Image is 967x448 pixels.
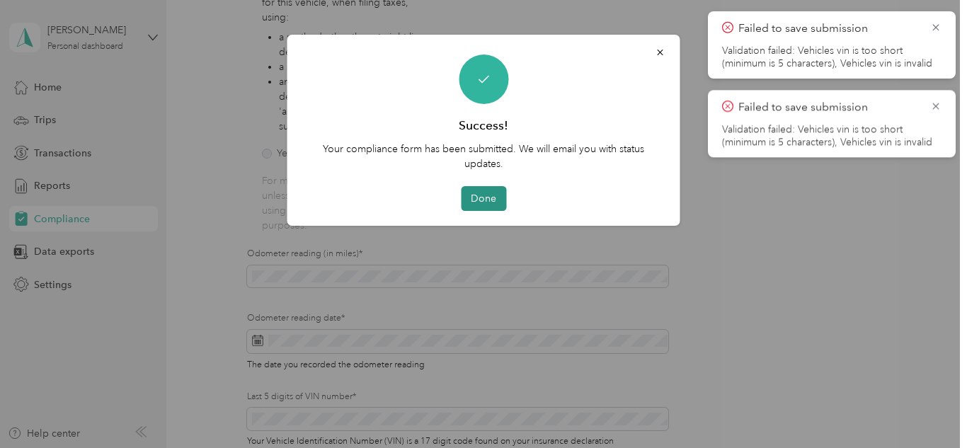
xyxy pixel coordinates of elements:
[888,369,967,448] iframe: Everlance-gr Chat Button Frame
[738,20,920,38] p: Failed to save submission
[461,186,506,211] button: Done
[459,117,508,134] h3: Success!
[307,142,660,171] p: Your compliance form has been submitted. We will email you with status updates.
[738,98,920,116] p: Failed to save submission
[722,123,942,149] li: Validation failed: Vehicles vin is too short (minimum is 5 characters), Vehicles vin is invalid
[722,45,942,70] li: Validation failed: Vehicles vin is too short (minimum is 5 characters), Vehicles vin is invalid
